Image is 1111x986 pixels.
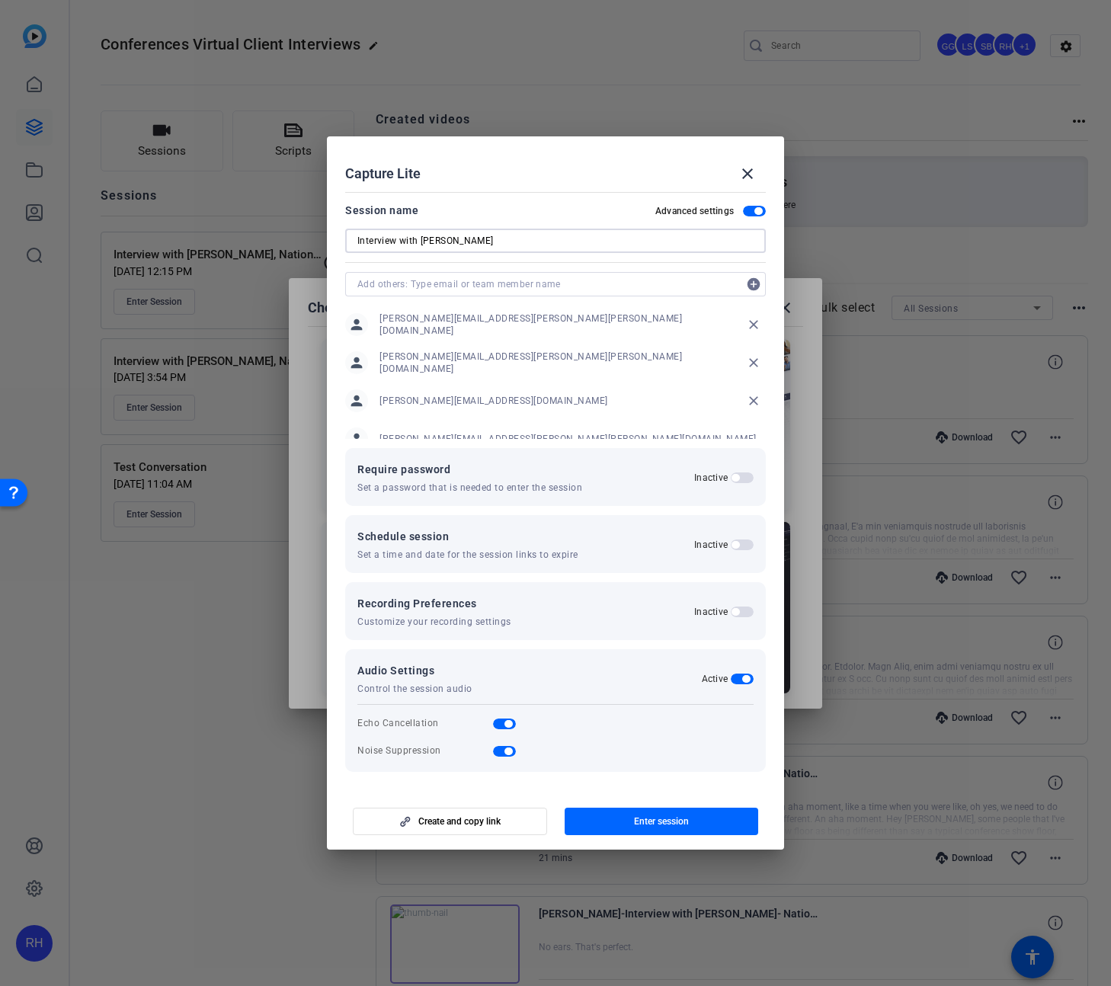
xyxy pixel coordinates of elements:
[345,155,766,192] div: Capture Lite
[357,527,578,546] span: Schedule session
[694,539,728,551] h2: Inactive
[741,312,766,337] mat-icon: close
[694,472,728,484] h2: Inactive
[379,312,741,337] span: [PERSON_NAME][EMAIL_ADDRESS][PERSON_NAME][PERSON_NAME][DOMAIN_NAME]
[357,460,582,479] span: Require password
[345,351,368,374] mat-icon: person
[379,395,608,407] span: [PERSON_NAME][EMAIL_ADDRESS][DOMAIN_NAME]
[741,272,766,296] mat-icon: add_circle
[634,815,689,828] span: Enter session
[738,165,757,183] mat-icon: close
[357,717,439,729] div: Echo Cancellation
[741,351,766,375] mat-icon: close
[741,389,766,413] mat-icon: close
[345,313,368,336] mat-icon: person
[565,808,759,835] button: Enter session
[418,815,501,828] span: Create and copy link
[357,661,472,680] span: Audio Settings
[357,683,472,695] span: Control the session audio
[345,389,368,412] mat-icon: person
[694,606,728,618] h2: Inactive
[353,808,547,835] button: Create and copy link
[345,427,368,450] mat-icon: person
[379,351,741,375] span: [PERSON_NAME][EMAIL_ADDRESS][PERSON_NAME][PERSON_NAME][DOMAIN_NAME]
[357,744,441,757] div: Noise Suppression
[655,205,734,217] h2: Advanced settings
[741,272,766,296] button: Add
[357,616,511,628] span: Customize your recording settings
[357,549,578,561] span: Set a time and date for the session links to expire
[702,673,728,685] h2: Active
[357,232,754,250] input: Enter Session Name
[345,201,418,219] div: Session name
[357,275,738,293] input: Add others: Type email or team member name
[357,482,582,494] span: Set a password that is needed to enter the session
[357,594,511,613] span: Recording Preferences
[379,433,757,445] span: [PERSON_NAME][EMAIL_ADDRESS][PERSON_NAME][PERSON_NAME][DOMAIN_NAME]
